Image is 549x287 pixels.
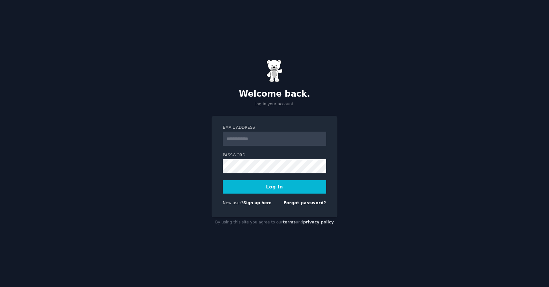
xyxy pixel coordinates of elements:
button: Log In [223,180,326,194]
a: terms [283,220,296,224]
h2: Welcome back. [212,89,337,99]
a: privacy policy [303,220,334,224]
span: New user? [223,201,243,205]
a: Forgot password? [283,201,326,205]
div: By using this site you agree to our and [212,217,337,228]
label: Password [223,152,326,158]
p: Log in your account. [212,101,337,107]
a: Sign up here [243,201,272,205]
img: Gummy Bear [266,60,283,82]
label: Email Address [223,125,326,131]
